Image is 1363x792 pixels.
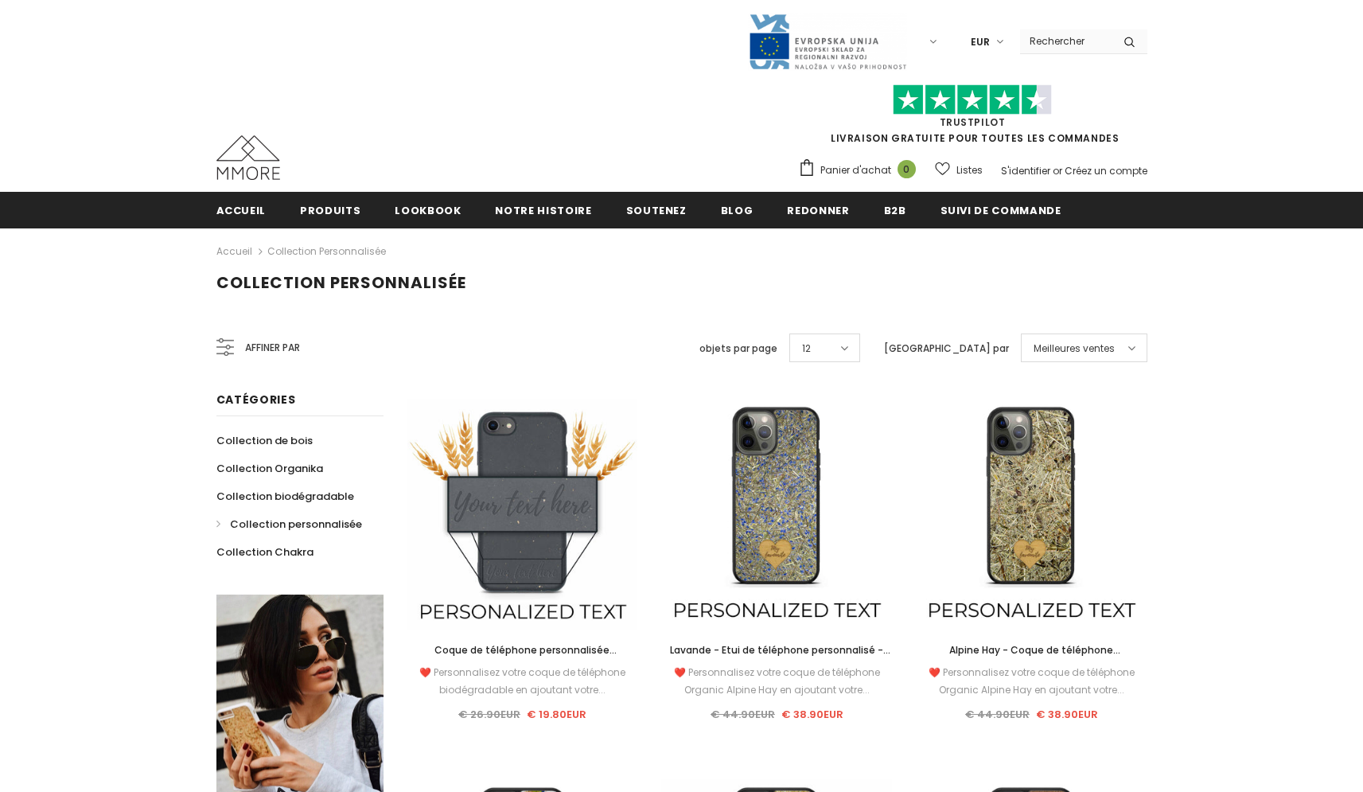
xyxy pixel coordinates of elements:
span: Catégories [216,392,296,408]
span: Collection Chakra [216,544,313,560]
span: Collection personnalisée [230,517,362,532]
a: Collection de bois [216,427,313,455]
span: Collection personnalisée [216,271,466,294]
a: Créez un compte [1065,164,1147,178]
a: Produits [300,192,360,228]
a: Suivi de commande [940,192,1061,228]
a: Collection Organika [216,455,323,482]
span: Blog [721,203,754,218]
span: or [1053,164,1062,178]
span: Produits [300,203,360,218]
span: Alpine Hay - Coque de téléphone personnalisée - Cadeau personnalisé [938,643,1124,674]
span: Suivi de commande [940,203,1061,218]
span: Collection Organika [216,461,323,476]
span: Panier d'achat [820,162,891,178]
span: Accueil [216,203,267,218]
a: Collection Chakra [216,538,313,566]
a: soutenez [626,192,687,228]
span: Redonner [787,203,849,218]
a: Javni Razpis [748,34,907,48]
span: € 38.90EUR [781,707,843,722]
a: Accueil [216,242,252,261]
a: Coque de téléphone personnalisée biodégradable - Noire [407,642,638,659]
a: Notre histoire [495,192,591,228]
span: € 44.90EUR [965,707,1030,722]
span: Listes [956,162,983,178]
span: Lookbook [395,203,461,218]
span: € 38.90EUR [1036,707,1098,722]
a: Listes [935,156,983,184]
a: Lookbook [395,192,461,228]
span: LIVRAISON GRATUITE POUR TOUTES LES COMMANDES [798,92,1147,145]
a: Accueil [216,192,267,228]
a: Collection biodégradable [216,482,354,510]
span: Lavande - Etui de téléphone personnalisé - Cadeau personnalisé [670,643,890,674]
span: Coque de téléphone personnalisée biodégradable - Noire [434,643,617,674]
a: Collection personnalisée [267,244,386,258]
span: Affiner par [245,339,300,357]
div: ❤️ Personnalisez votre coque de téléphone biodégradable en ajoutant votre... [407,664,638,699]
span: EUR [971,34,990,50]
div: ❤️ Personnalisez votre coque de téléphone Organic Alpine Hay en ajoutant votre... [916,664,1147,699]
a: Collection personnalisée [216,510,362,538]
a: TrustPilot [940,115,1006,129]
img: Javni Razpis [748,13,907,71]
span: B2B [884,203,906,218]
label: [GEOGRAPHIC_DATA] par [884,341,1009,357]
span: € 19.80EUR [527,707,586,722]
span: Collection de bois [216,433,313,448]
span: Notre histoire [495,203,591,218]
span: 12 [802,341,811,357]
span: 0 [898,160,916,178]
a: B2B [884,192,906,228]
label: objets par page [699,341,777,357]
img: Cas MMORE [216,135,280,180]
span: Meilleures ventes [1034,341,1115,357]
span: Collection biodégradable [216,489,354,504]
a: Panier d'achat 0 [798,158,924,182]
img: Faites confiance aux étoiles pilotes [893,84,1052,115]
input: Search Site [1020,29,1112,53]
a: S'identifier [1001,164,1050,178]
a: Alpine Hay - Coque de téléphone personnalisée - Cadeau personnalisé [916,642,1147,659]
div: ❤️ Personnalisez votre coque de téléphone Organic Alpine Hay en ajoutant votre... [661,664,892,699]
span: € 44.90EUR [711,707,775,722]
span: soutenez [626,203,687,218]
a: Lavande - Etui de téléphone personnalisé - Cadeau personnalisé [661,642,892,659]
a: Blog [721,192,754,228]
a: Redonner [787,192,849,228]
span: € 26.90EUR [458,707,520,722]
